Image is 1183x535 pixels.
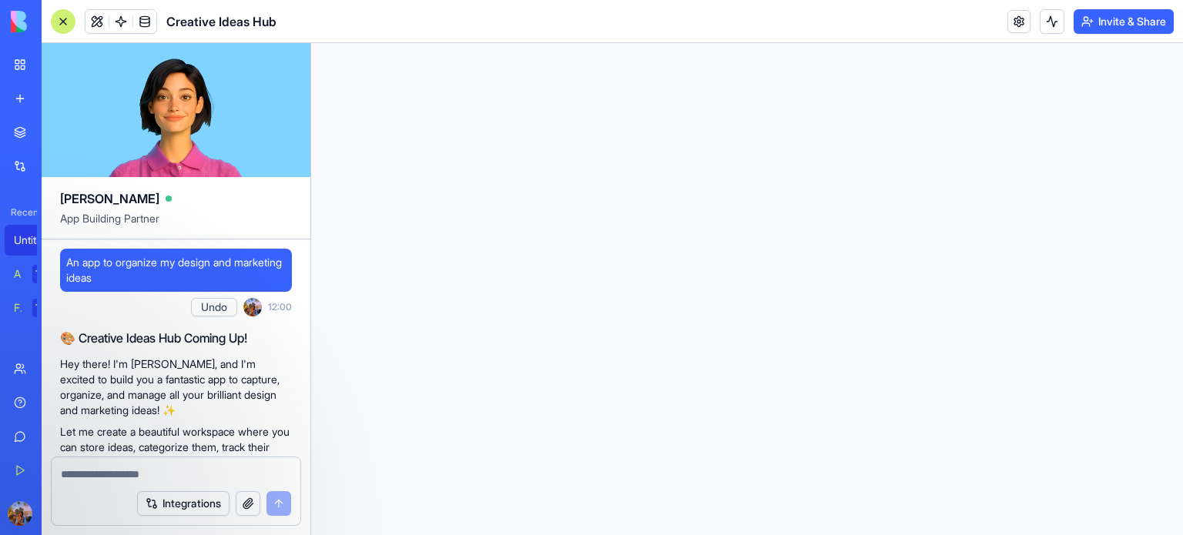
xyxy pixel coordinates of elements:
[191,298,237,316] button: Undo
[5,206,37,219] span: Recent
[268,301,292,313] span: 12:00
[8,501,32,526] img: ACg8ocL4-GZffIKyNcyGnJDcKnDKoeOICc256AfqbvtBQ8ItePUgd4k=s96-c
[14,232,57,248] div: Untitled App
[60,356,292,418] p: Hey there! I'm [PERSON_NAME], and I'm excited to build you a fantastic app to capture, organize, ...
[5,259,66,289] a: AI Logo GeneratorTRY
[66,255,286,286] span: An app to organize my design and marketing ideas
[32,265,57,283] div: TRY
[137,491,230,516] button: Integrations
[60,329,292,347] h2: 🎨 Creative Ideas Hub Coming Up!
[243,298,262,316] img: ACg8ocL4-GZffIKyNcyGnJDcKnDKoeOICc256AfqbvtBQ8ItePUgd4k=s96-c
[5,225,66,256] a: Untitled App
[220,420,528,527] iframe: Intercom notifications message
[60,189,159,208] span: [PERSON_NAME]
[32,299,57,317] div: TRY
[166,12,276,31] span: Creative Ideas Hub
[14,300,22,316] div: Feedback Form
[1074,9,1174,34] button: Invite & Share
[11,11,106,32] img: logo
[60,211,292,239] span: App Building Partner
[60,424,292,486] p: Let me create a beautiful workspace where you can store ideas, categorize them, track their progr...
[14,266,22,282] div: AI Logo Generator
[5,293,66,323] a: Feedback FormTRY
